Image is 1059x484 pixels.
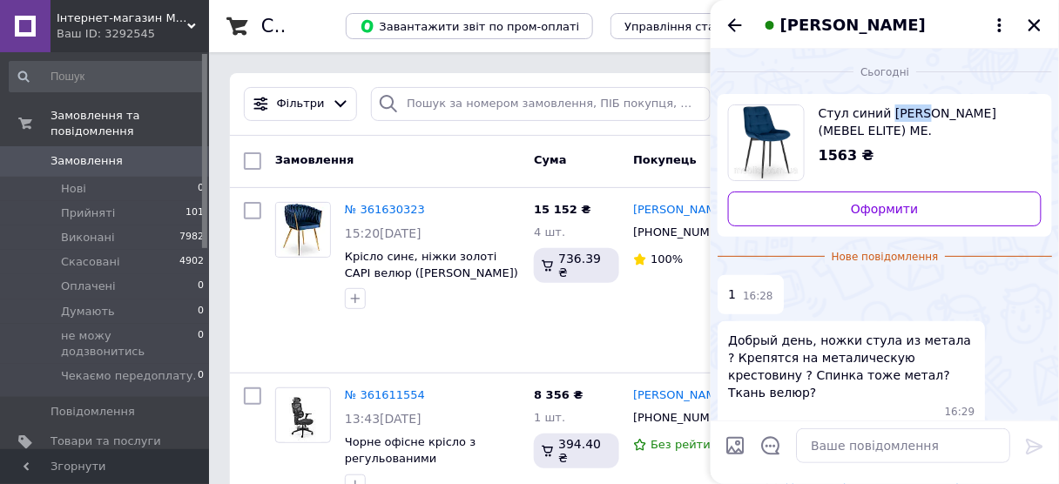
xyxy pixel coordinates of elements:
[261,16,438,37] h1: Список замовлень
[819,147,874,164] span: 1563 ₴
[728,104,1042,181] a: Переглянути товар
[345,203,425,216] a: № 361630323
[51,404,135,420] span: Повідомлення
[285,388,321,442] img: Фото товару
[57,10,187,26] span: Інтернет-магазин MebliSi
[534,388,583,401] span: 8 356 ₴
[534,248,619,283] div: 736.39 ₴
[780,14,926,37] span: [PERSON_NAME]
[630,407,738,429] div: [PHONE_NUMBER]
[198,181,204,197] span: 0
[624,20,758,33] span: Управління статусами
[759,434,782,457] button: Відкрити шаблони відповідей
[198,279,204,294] span: 0
[534,411,565,424] span: 1 шт.
[345,226,422,240] span: 15:20[DATE]
[276,203,330,257] img: Фото товару
[275,153,354,166] span: Замовлення
[57,26,209,42] div: Ваш ID: 3292545
[651,252,683,266] span: 100%
[534,153,566,166] span: Cума
[51,108,209,139] span: Замовлення та повідомлення
[179,230,204,245] span: 7982
[759,14,1010,37] button: [PERSON_NAME]
[9,61,206,92] input: Пошук
[345,412,422,426] span: 13:43[DATE]
[198,304,204,319] span: 0
[825,250,946,265] span: Нове повідомлення
[651,438,731,451] span: Без рейтингу
[61,254,120,270] span: Скасовані
[198,328,204,360] span: 0
[633,387,727,404] a: [PERSON_NAME]
[728,332,975,401] span: Добрый день, ножки стула из метала ? Крепятся на металическую крестовину ? Спинка тоже метал? Тка...
[610,13,772,39] button: Управління статусами
[61,304,115,319] span: Думають
[61,279,116,294] span: Оплачені
[534,225,565,239] span: 4 шт.
[345,250,518,295] a: Крісло синє, ніжки золоті CAPI велюр ([PERSON_NAME]) ME.CAPI/GR/ZL/V/K
[728,192,1042,226] a: Оформити
[633,202,727,218] a: [PERSON_NAME]
[1024,15,1045,36] button: Закрити
[61,205,115,221] span: Прийняті
[534,203,590,216] span: 15 152 ₴
[853,65,916,80] span: Сьогодні
[198,368,204,384] span: 0
[275,387,331,443] a: Фото товару
[61,368,197,384] span: Чекаємо передоплату.
[61,230,115,245] span: Виконані
[729,105,804,180] img: 6604886395_w700_h500_stul-sinij-chris.jpg
[346,13,593,39] button: Завантажити звіт по пром-оплаті
[728,286,736,304] span: 1
[725,15,745,36] button: Назад
[51,434,161,449] span: Товари та послуги
[819,104,1028,139] span: Стул синий [PERSON_NAME] (MEBEL ELITE) ME.[PERSON_NAME]/GR/CZ/V/K
[61,181,86,197] span: Нові
[360,18,579,34] span: Завантажити звіт по пром-оплаті
[718,63,1052,80] div: 12.09.2025
[179,254,204,270] span: 4902
[275,202,331,258] a: Фото товару
[743,289,773,304] span: 16:28 12.09.2025
[633,153,697,166] span: Покупець
[51,153,123,169] span: Замовлення
[534,434,619,468] div: 394.40 ₴
[345,388,425,401] a: № 361611554
[277,96,325,112] span: Фільтри
[371,87,710,121] input: Пошук за номером замовлення, ПІБ покупця, номером телефону, Email, номером накладної
[630,221,738,244] div: [PHONE_NUMBER]
[945,405,975,420] span: 16:29 12.09.2025
[185,205,204,221] span: 101
[61,328,198,360] span: не можу додзвонитись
